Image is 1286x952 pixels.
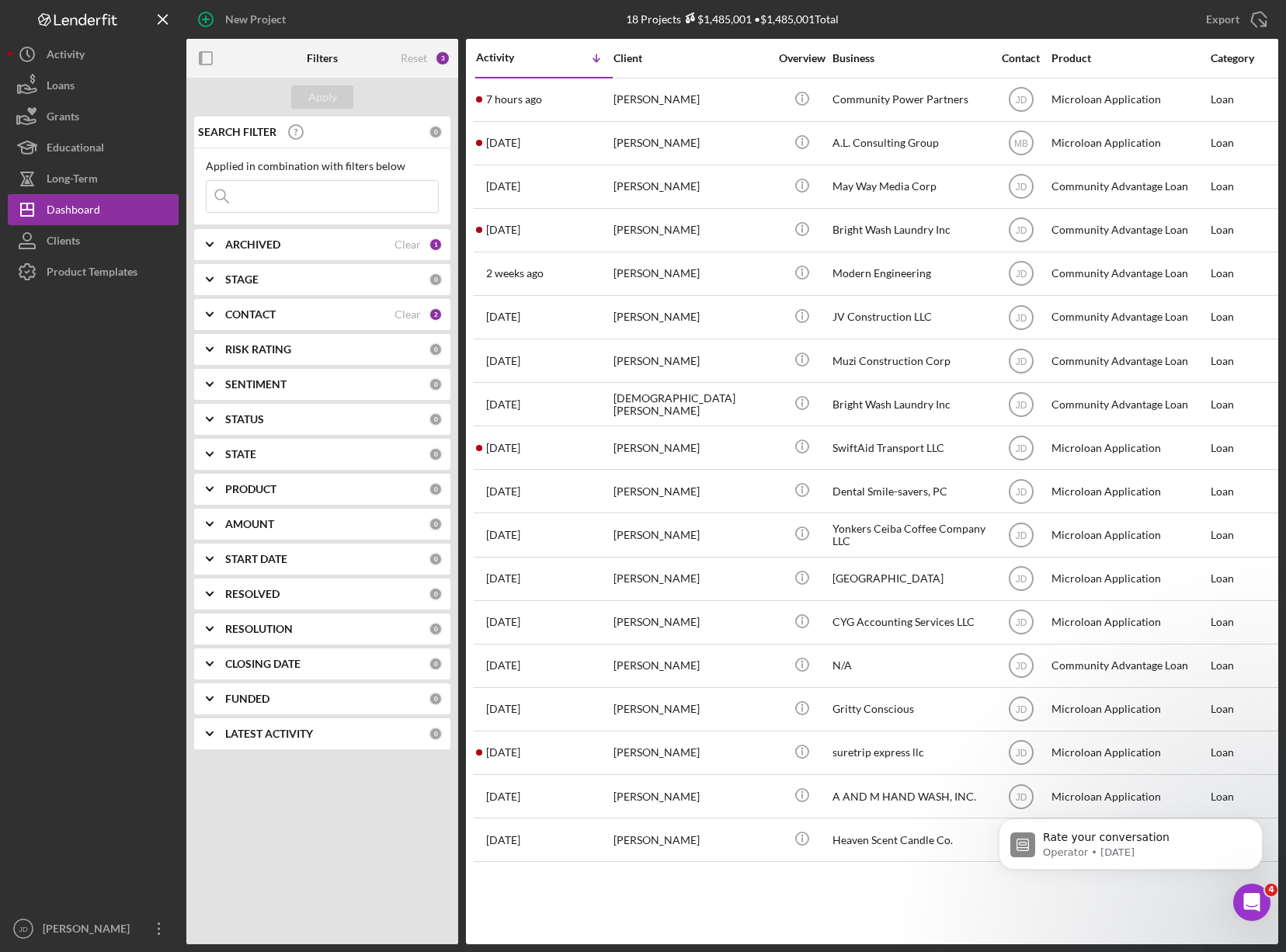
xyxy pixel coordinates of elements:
[613,79,769,120] div: [PERSON_NAME]
[1015,269,1027,280] text: JD
[613,210,769,251] div: [PERSON_NAME]
[429,125,443,139] div: 0
[613,514,769,555] div: [PERSON_NAME]
[225,448,256,460] b: STATE
[429,517,443,531] div: 0
[832,52,988,64] div: Business
[429,727,443,741] div: 0
[1211,645,1283,686] div: Loan
[1211,558,1283,599] div: Loan
[1211,427,1283,468] div: Loan
[225,308,276,321] b: CONTACT
[1015,486,1027,497] text: JD
[1051,471,1207,512] div: Microloan Application
[486,93,542,106] time: 2025-09-16 18:42
[486,659,520,672] time: 2025-07-07 15:44
[1051,210,1207,251] div: Community Advantage Loan
[1211,689,1283,730] div: Loan
[832,819,988,860] div: Heaven Scent Candle Co.
[486,180,520,193] time: 2025-09-08 23:11
[832,427,988,468] div: SwiftAid Transport LLC
[1051,166,1207,207] div: Community Advantage Loan
[47,163,98,198] div: Long-Term
[1051,732,1207,773] div: Microloan Application
[1211,123,1283,164] div: Loan
[681,12,752,26] div: $1,485,001
[429,412,443,426] div: 0
[394,308,421,321] div: Clear
[832,471,988,512] div: Dental Smile-savers, PC
[225,623,293,635] b: RESOLUTION
[1051,558,1207,599] div: Microloan Application
[1211,210,1283,251] div: Loan
[308,85,337,109] div: Apply
[429,447,443,461] div: 0
[8,101,179,132] button: Grants
[1051,253,1207,294] div: Community Advantage Loan
[225,4,286,35] div: New Project
[1051,123,1207,164] div: Microloan Application
[832,514,988,555] div: Yonkers Ceiba Coffee Company LLC
[832,776,988,817] div: A AND M HAND WASH, INC.
[19,925,28,933] text: JD
[206,160,439,172] div: Applied in combination with filters below
[429,482,443,496] div: 0
[8,132,179,163] a: Educational
[8,225,179,256] button: Clients
[832,123,988,164] div: A.L. Consulting Group
[47,101,79,136] div: Grants
[613,253,769,294] div: [PERSON_NAME]
[613,123,769,164] div: [PERSON_NAME]
[1211,79,1283,120] div: Loan
[8,163,179,194] button: Long-Term
[613,471,769,512] div: [PERSON_NAME]
[486,616,520,628] time: 2025-07-07 22:57
[486,746,520,759] time: 2025-05-16 18:22
[225,693,269,705] b: FUNDED
[429,622,443,636] div: 0
[613,166,769,207] div: [PERSON_NAME]
[198,126,276,138] b: SEARCH FILTER
[1014,138,1028,149] text: MB
[613,52,769,64] div: Client
[486,137,520,149] time: 2025-09-10 01:13
[1015,574,1027,585] text: JD
[613,297,769,338] div: [PERSON_NAME]
[486,267,544,280] time: 2025-09-04 13:20
[486,355,520,367] time: 2025-08-28 13:27
[1211,732,1283,773] div: Loan
[291,85,353,109] button: Apply
[47,194,100,229] div: Dashboard
[486,398,520,411] time: 2025-08-26 15:45
[1211,340,1283,381] div: Loan
[8,70,179,101] button: Loans
[1015,748,1027,759] text: JD
[1211,471,1283,512] div: Loan
[225,483,276,495] b: PRODUCT
[186,4,301,35] button: New Project
[307,52,338,64] b: Filters
[47,225,80,260] div: Clients
[1015,399,1027,410] text: JD
[429,692,443,706] div: 0
[1015,704,1027,715] text: JD
[225,378,287,391] b: SENTIMENT
[1051,645,1207,686] div: Community Advantage Loan
[832,645,988,686] div: N/A
[1015,661,1027,672] text: JD
[486,790,520,803] time: 2025-05-05 14:36
[613,558,769,599] div: [PERSON_NAME]
[8,194,179,225] a: Dashboard
[832,79,988,120] div: Community Power Partners
[613,602,769,643] div: [PERSON_NAME]
[8,256,179,287] button: Product Templates
[1211,297,1283,338] div: Loan
[225,553,287,565] b: START DATE
[1051,514,1207,555] div: Microloan Application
